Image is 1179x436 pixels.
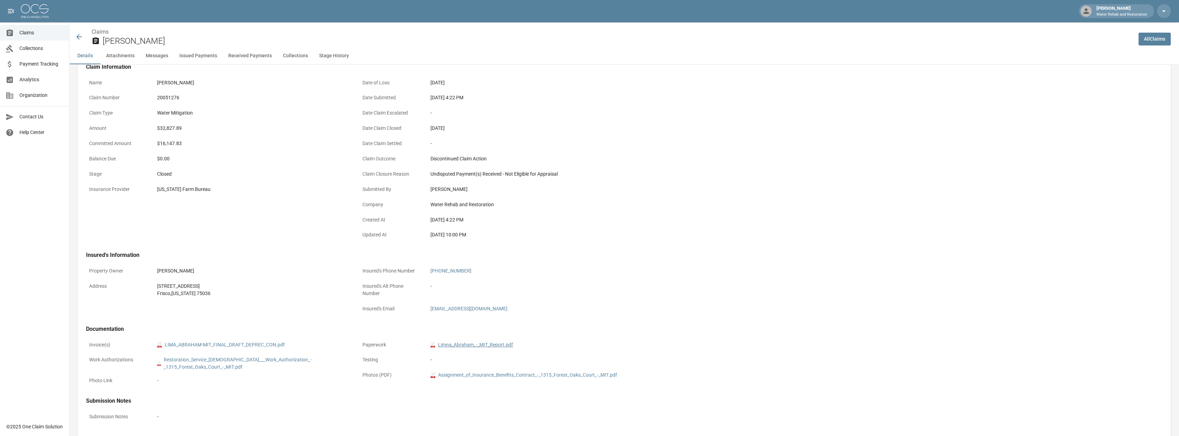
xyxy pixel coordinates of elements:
button: Received Payments [223,48,277,64]
a: pdfAssignment_of_Insurance_Benefits_Contract_-_1315_Forest_Oaks_Court_-_MIT.pdf [430,371,617,379]
a: [PHONE_NUMBER] [430,268,471,274]
div: anchor tabs [69,48,1179,64]
div: - [430,109,621,117]
h4: Claim Information [86,64,624,70]
div: [PERSON_NAME] [157,79,348,86]
p: Date Claim Closed [359,121,422,135]
p: Date of Loss [359,76,422,90]
span: Payment Tracking [19,60,63,68]
a: pdfLIMA_ABRAHAM-MIT_FINAL_DRAFT_DEPREC_CON.pdf [157,341,285,349]
div: [DATE] 4:22 PM [430,216,621,224]
p: Stage [86,167,148,181]
p: Claim Closure Reason [359,167,422,181]
div: - [157,377,348,384]
span: Help Center [19,129,63,136]
p: Water Rehab and Restoration [1096,12,1147,18]
a: [EMAIL_ADDRESS][DOMAIN_NAME] [430,306,507,311]
span: Claims [19,29,63,36]
button: Attachments [101,48,140,64]
p: Name [86,76,148,90]
p: Committed Amount [86,137,148,150]
div: - [430,283,621,290]
a: pdfRestoration_Service_[DEMOGRAPHIC_DATA]___Work_Authorization_-_1315_Forest_Oaks_Court_-_MIT.pdf [157,356,348,371]
span: Analytics [19,76,63,83]
div: Closed [157,170,348,178]
p: Date Submitted [359,91,422,104]
span: Organization [19,92,63,99]
p: Created At [359,213,422,227]
div: Frisco , [US_STATE] 75036 [157,290,348,297]
div: - [157,413,621,420]
h4: Documentation [86,326,624,333]
img: ocs-logo-white-transparent.png [21,4,49,18]
p: Submission Notes [86,410,148,424]
span: Collections [19,45,63,52]
div: - [430,356,621,363]
p: Address [86,279,148,293]
p: Property Owner [86,264,148,278]
button: Details [69,48,101,64]
p: Insured's Phone Number [359,264,422,278]
button: Stage History [314,48,354,64]
div: [PERSON_NAME] [1094,5,1150,17]
p: Updated At [359,228,422,242]
button: Messages [140,48,174,64]
p: Date Claim Escalated [359,106,422,120]
p: Claim Outcome [359,152,422,166]
p: Company [359,198,422,211]
p: Date Claim Settled [359,137,422,150]
div: $16,147.83 [157,140,348,147]
p: Insured's Email [359,302,422,316]
p: Balance Due [86,152,148,166]
p: Claim Number [86,91,148,104]
p: Testing [359,353,422,367]
a: pdfLimna_Abraham_-_MIT_Report.pdf [430,341,513,349]
p: Photos (PDF) [359,368,422,382]
div: [US_STATE] Farm Bureau [157,186,348,193]
div: Undisputed Payment(s) Received - Not Eligible for Appraisal [430,170,621,178]
a: Claims [92,28,109,35]
h4: Submission Notes [86,397,624,404]
div: [PERSON_NAME] [430,186,621,193]
div: 20051276 [157,94,348,101]
p: Insured's Alt Phone Number [359,279,422,300]
h2: [PERSON_NAME] [103,36,1133,46]
div: Water Mitigation [157,109,348,117]
div: [DATE] 4:22 PM [430,94,621,101]
p: Claim Type [86,106,148,120]
a: AllClaims [1138,33,1171,45]
p: Insurance Provider [86,183,148,196]
div: $32,827.89 [157,125,348,132]
span: Contact Us [19,113,63,120]
div: [STREET_ADDRESS] [157,283,348,290]
nav: breadcrumb [92,28,1133,36]
p: Invoice(s) [86,338,148,352]
button: open drawer [4,4,18,18]
button: Issued Payments [174,48,223,64]
div: $0.00 [157,155,348,162]
div: [DATE] [430,125,621,132]
div: [DATE] 10:00 PM [430,231,621,238]
h4: Insured's Information [86,252,624,259]
div: - [430,140,621,147]
div: © 2025 One Claim Solution [6,423,63,430]
div: [PERSON_NAME] [157,267,348,275]
div: [DATE] [430,79,621,86]
p: Paperwork [359,338,422,352]
div: Discontinued Claim Action [430,155,621,162]
p: Photo Link [86,374,148,387]
p: Amount [86,121,148,135]
p: Submitted By [359,183,422,196]
p: Work Authorizations [86,353,148,367]
button: Collections [277,48,314,64]
div: Water Rehab and Restoration [430,201,621,208]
